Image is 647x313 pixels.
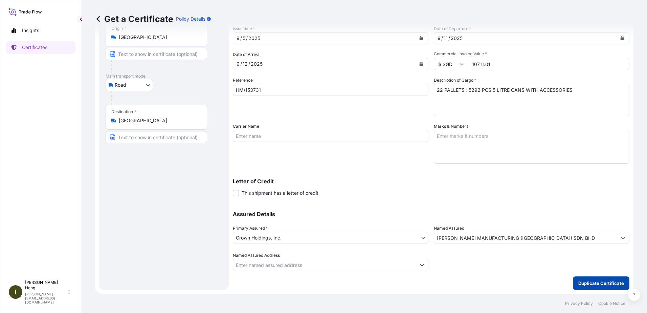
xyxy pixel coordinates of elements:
[248,34,261,42] div: year,
[233,179,629,184] p: Letter of Credit
[450,34,463,42] div: year,
[240,60,242,68] div: /
[578,280,624,287] p: Duplicate Certificate
[233,130,428,142] input: Enter name
[233,211,629,217] p: Assured Details
[242,34,246,42] div: day,
[106,79,153,91] button: Select transport
[106,48,207,60] input: Text to appear on certificate
[236,34,240,42] div: month,
[95,14,173,24] p: Get a Certificate
[468,58,629,70] input: Enter amount
[246,34,248,42] div: /
[240,34,242,42] div: /
[115,82,126,88] span: Road
[248,60,250,68] div: /
[434,77,476,84] label: Description of Cargo
[443,34,448,42] div: day,
[233,84,428,96] input: Enter booking reference
[111,109,136,114] div: Destination
[233,77,253,84] label: Reference
[236,60,240,68] div: month,
[448,34,450,42] div: /
[617,33,628,44] button: Calendar
[565,301,593,306] a: Privacy Policy
[598,301,625,306] a: Cookie Notice
[233,232,428,244] button: Crown Holdings, Inc.
[434,232,617,244] input: Assured Name
[617,232,629,244] button: Show suggestions
[236,234,282,241] span: Crown Holdings, Inc.
[434,51,629,57] span: Commercial Invoice Value
[416,259,428,271] button: Show suggestions
[250,60,263,68] div: year,
[176,16,205,22] p: Policy Details
[573,276,629,290] button: Duplicate Certificate
[119,117,199,124] input: Destination
[14,289,18,295] span: T
[434,225,464,232] label: Named Assured
[416,33,427,44] button: Calendar
[233,51,261,58] span: Date of Arrival
[106,74,222,79] p: Main transport mode
[434,123,468,130] label: Marks & Numbers
[106,131,207,143] input: Text to appear on certificate
[25,292,67,304] p: [PERSON_NAME][EMAIL_ADDRESS][DOMAIN_NAME]
[22,27,39,34] p: Insights
[434,84,629,116] textarea: 21 PALLETS : 4032 PCS 20 LITRE PAILS WITH ACCESSORIES
[437,34,441,42] div: month,
[441,34,443,42] div: /
[6,41,75,54] a: Certificates
[233,252,280,259] label: Named Assured Address
[242,190,318,196] span: This shipment has a letter of credit
[25,280,67,291] p: [PERSON_NAME] Heng
[416,59,427,69] button: Calendar
[22,44,47,51] p: Certificates
[233,259,416,271] input: Named Assured Address
[6,24,75,37] a: Insights
[233,225,268,232] span: Primary Assured
[233,123,259,130] label: Carrier Name
[242,60,248,68] div: day,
